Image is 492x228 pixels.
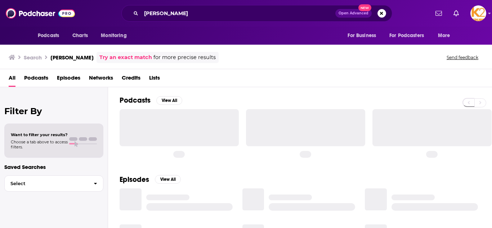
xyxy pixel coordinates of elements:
a: Podcasts [24,72,48,87]
a: Charts [68,29,92,43]
a: Show notifications dropdown [433,7,445,19]
h2: Podcasts [120,96,151,105]
span: Logged in as K2Krupp [470,5,486,21]
span: For Podcasters [389,31,424,41]
button: open menu [433,29,459,43]
span: Open Advanced [339,12,368,15]
a: Networks [89,72,113,87]
a: Show notifications dropdown [451,7,462,19]
span: Choose a tab above to access filters. [11,139,68,149]
a: Credits [122,72,140,87]
span: For Business [348,31,376,41]
h2: Episodes [120,175,149,184]
p: Saved Searches [4,164,103,170]
span: Select [5,181,88,186]
h3: [PERSON_NAME] [50,54,94,61]
button: View All [156,96,182,105]
button: Open AdvancedNew [335,9,372,18]
button: Show profile menu [470,5,486,21]
span: New [358,4,371,11]
a: Lists [149,72,160,87]
h3: Search [24,54,42,61]
span: Want to filter your results? [11,132,68,137]
a: PodcastsView All [120,96,182,105]
a: Episodes [57,72,80,87]
button: open menu [96,29,136,43]
button: open menu [385,29,434,43]
a: Try an exact match [99,53,152,62]
button: Select [4,175,103,192]
span: More [438,31,450,41]
a: EpisodesView All [120,175,181,184]
span: Podcasts [38,31,59,41]
img: User Profile [470,5,486,21]
span: for more precise results [153,53,216,62]
span: Charts [72,31,88,41]
button: open menu [33,29,68,43]
a: All [9,72,15,87]
button: Send feedback [444,54,480,61]
img: Podchaser - Follow, Share and Rate Podcasts [6,6,75,20]
h2: Filter By [4,106,103,116]
button: open menu [343,29,385,43]
input: Search podcasts, credits, & more... [141,8,335,19]
span: Monitoring [101,31,126,41]
button: View All [155,175,181,184]
div: Search podcasts, credits, & more... [121,5,392,22]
